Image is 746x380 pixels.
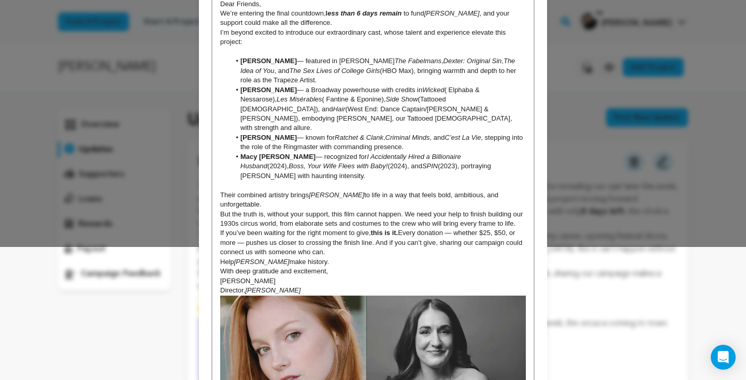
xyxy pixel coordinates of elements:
p: I’m beyond excited to introduce our extraordinary cast, whose talent and experience elevate this ... [220,28,526,47]
em: Ratchet & Clank [335,134,383,141]
strong: [PERSON_NAME] [240,86,297,94]
p: [PERSON_NAME] [220,276,526,286]
em: Hair [333,105,346,113]
strong: l [326,9,404,17]
strong: Macy [PERSON_NAME] [240,153,315,160]
li: — a Broadway powerhouse with credits in ( Elphaba & Nessarose), ( Fantine & Eponine), (Tattooed [... [231,85,526,133]
em: Dexter: Original Sin [443,57,502,65]
em: The Sex Lives of College Girls [289,67,380,75]
p: If you’ve been waiting for the right moment to give, Every donation — whether $25, $50, or more —... [220,228,526,257]
strong: this is it. [371,229,398,237]
li: — featured in [PERSON_NAME] , , , and (HBO Max), bringing warmth and depth to her role as the Tra... [231,56,526,85]
p: But the truth is, without your support, this film cannot happen. We need your help to finish buil... [220,210,526,229]
p: Their combined artistry brings to life in a way that feels bold, ambitious, and unforgettable. [220,191,526,210]
div: Open Intercom Messenger [711,345,736,370]
em: Wicked [422,86,444,94]
strong: [PERSON_NAME] [240,134,297,141]
em: Les Misérables [277,95,322,103]
li: — known for , , and , stepping into the role of the Ringmaster with commanding presence. [231,133,526,152]
strong: [PERSON_NAME] [240,57,297,65]
p: With deep gratitude and excitement, [220,267,526,276]
p: Director, [220,286,526,295]
p: We’re entering the final countdown, to fund , and your support could make all the difference. [220,9,526,28]
p: Help make history. [220,257,526,267]
li: — recognized for (2024), (2024), and (2023), portraying [PERSON_NAME] with haunting intensity. [231,152,526,181]
em: The Idea of You [240,57,517,74]
em: Criminal Minds [385,134,430,141]
em: Side Show [385,95,418,103]
em: [PERSON_NAME] [234,258,290,266]
em: [PERSON_NAME] [309,191,364,199]
em: The Fabelmans [395,57,441,65]
em: ess than 6 days remain [327,9,401,17]
em: Boss, Your Wife Flees with Baby! [289,162,388,170]
em: [PERSON_NAME] [424,9,480,17]
em: [PERSON_NAME] [245,286,300,294]
em: SPIN [422,162,438,170]
em: C’est La Vie [445,134,481,141]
